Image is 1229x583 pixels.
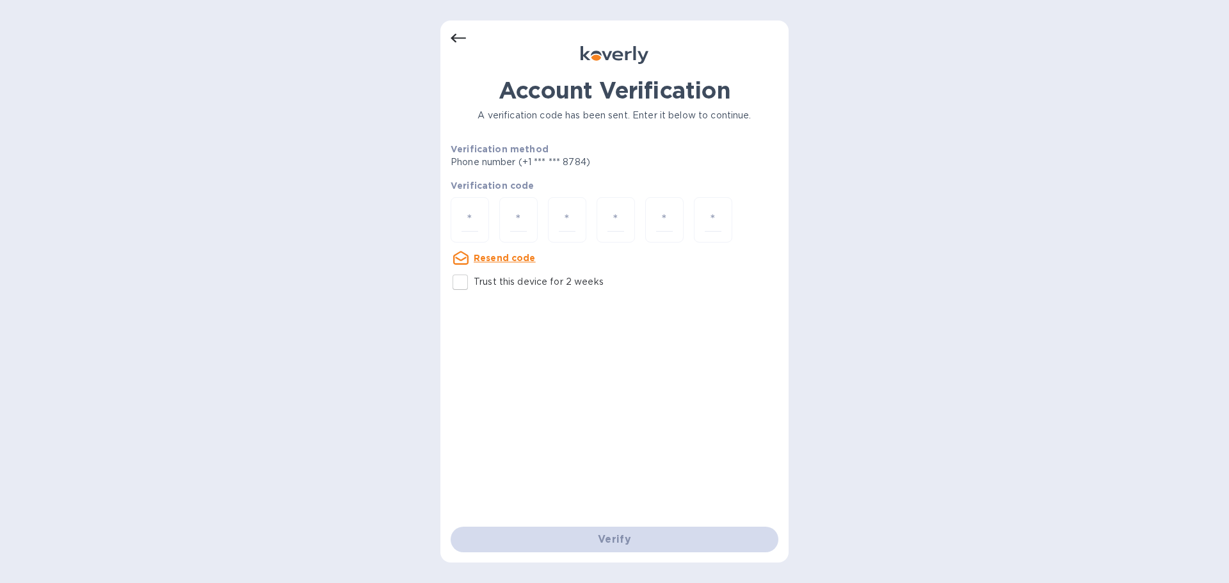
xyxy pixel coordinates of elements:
b: Verification method [451,144,549,154]
p: Verification code [451,179,778,192]
u: Resend code [474,253,536,263]
p: Phone number (+1 *** *** 8784) [451,156,688,169]
p: Trust this device for 2 weeks [474,275,604,289]
h1: Account Verification [451,77,778,104]
p: A verification code has been sent. Enter it below to continue. [451,109,778,122]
